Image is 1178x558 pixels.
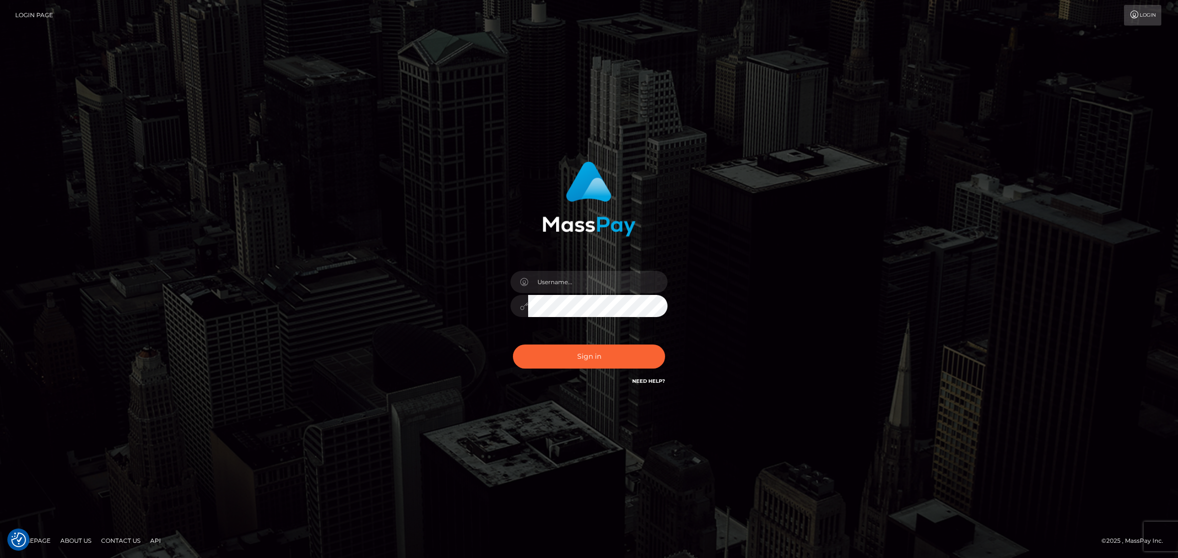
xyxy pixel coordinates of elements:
button: Sign in [513,345,665,369]
a: Login Page [15,5,53,26]
a: API [146,533,165,548]
a: Login [1124,5,1161,26]
a: Contact Us [97,533,144,548]
button: Consent Preferences [11,532,26,547]
img: Revisit consent button [11,532,26,547]
img: MassPay Login [542,161,636,237]
a: Need Help? [632,378,665,384]
div: © 2025 , MassPay Inc. [1101,535,1171,546]
a: Homepage [11,533,54,548]
a: About Us [56,533,95,548]
input: Username... [528,271,668,293]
